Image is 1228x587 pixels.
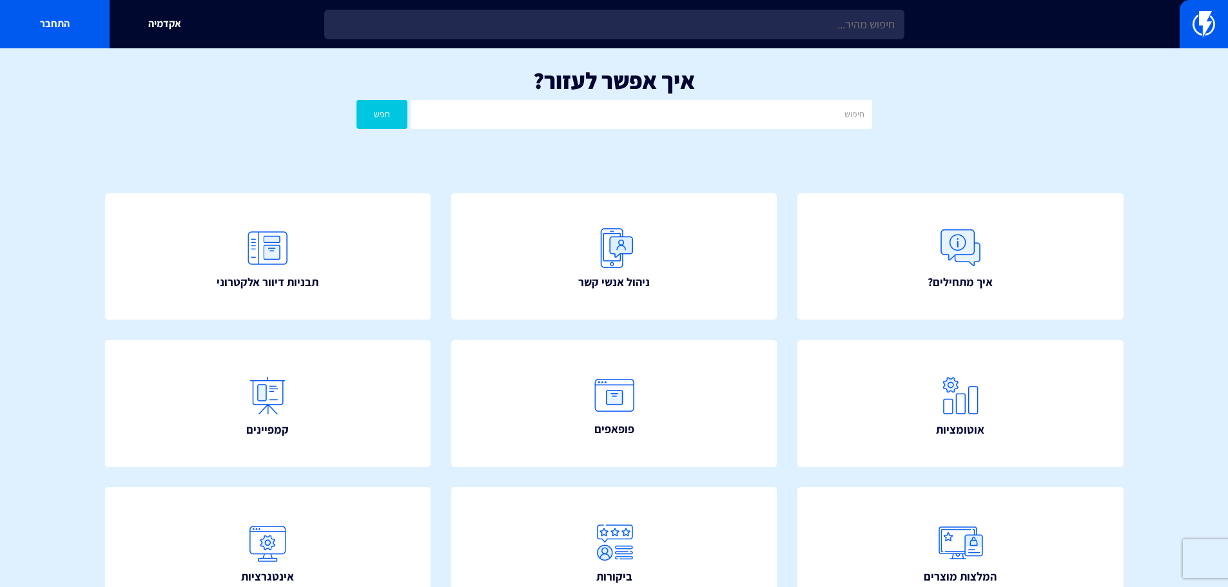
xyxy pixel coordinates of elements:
input: חיפוש [411,100,872,129]
span: ביקורות [596,568,632,585]
a: אוטומציות [797,340,1124,467]
span: תבניות דיוור אלקטרוני [217,274,318,291]
span: אינטגרציות [241,568,294,585]
span: ניהול אנשי קשר [578,274,650,291]
a: ניהול אנשי קשר [451,193,777,320]
a: פופאפים [451,340,777,467]
span: אוטומציות [936,421,984,438]
h1: איך אפשר לעזור? [19,68,1209,93]
span: קמפיינים [246,421,289,438]
button: חפש [356,100,408,129]
a: קמפיינים [105,340,431,467]
span: פופאפים [594,421,634,438]
span: איך מתחילים? [928,274,993,291]
a: איך מתחילים? [797,193,1124,320]
span: המלצות מוצרים [924,568,997,585]
input: חיפוש מהיר... [324,10,904,39]
a: תבניות דיוור אלקטרוני [105,193,431,320]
